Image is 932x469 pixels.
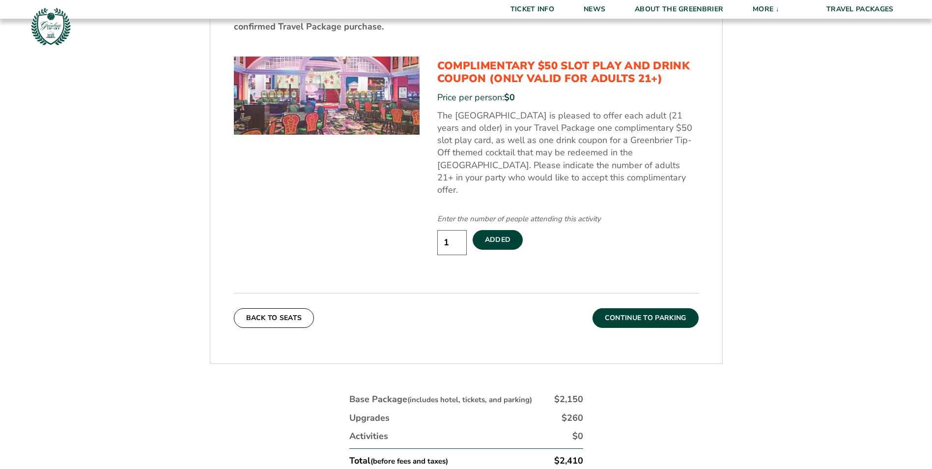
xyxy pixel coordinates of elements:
[349,393,532,406] div: Base Package
[437,110,699,196] p: The [GEOGRAPHIC_DATA] is pleased to offer each adult (21 years and older) in your Travel Package ...
[562,412,583,424] div: $260
[437,91,699,104] div: Price per person:
[349,412,390,424] div: Upgrades
[437,214,699,224] div: Enter the number of people attending this activity
[234,308,314,328] button: Back To Seats
[29,5,72,48] img: Greenbrier Tip-Off
[234,57,420,135] img: Complimentary $50 Slot Play and Drink Coupon (Only Valid for Adults 21+)
[504,91,515,103] span: $0
[554,393,583,406] div: $2,150
[370,456,448,466] small: (before fees and taxes)
[593,308,699,328] button: Continue To Parking
[349,430,388,442] div: Activities
[554,455,583,467] div: $2,410
[407,395,532,405] small: (includes hotel, tickets, and parking)
[349,455,448,467] div: Total
[437,59,699,86] h3: Complimentary $50 Slot Play and Drink Coupon (Only Valid for Adults 21+)
[234,8,682,32] strong: You should expect to receive the email from a Personal Hospitality Expert within 10-14 days follo...
[473,230,523,250] label: Added
[572,430,583,442] div: $0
